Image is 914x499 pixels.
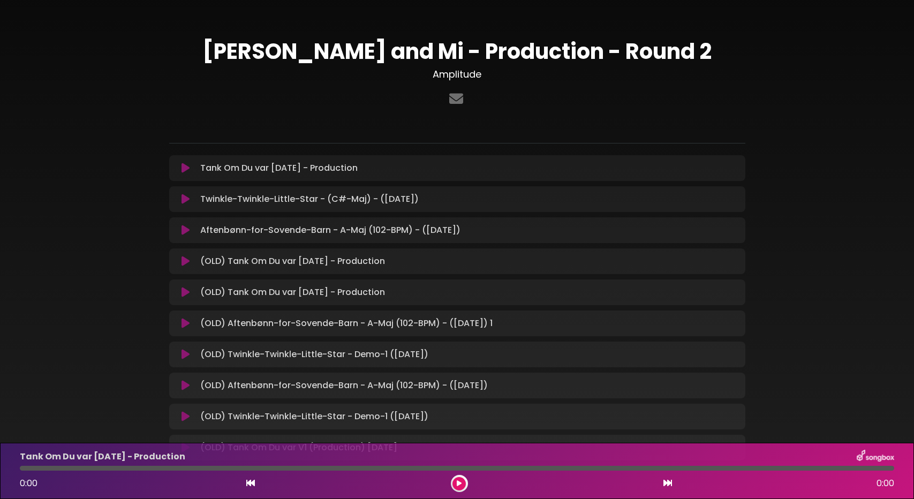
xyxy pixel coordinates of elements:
[169,69,745,80] h3: Amplitude
[20,450,185,463] p: Tank Om Du var [DATE] - Production
[169,39,745,64] h1: [PERSON_NAME] and Mi - Production - Round 2
[200,255,385,268] p: (OLD) Tank Om Du var [DATE] - Production
[200,162,358,175] p: Tank Om Du var [DATE] - Production
[200,348,428,361] p: (OLD) Twinkle-Twinkle-Little-Star - Demo-1 ([DATE])
[200,193,419,206] p: Twinkle-Twinkle-Little-Star - (C#-Maj) - ([DATE])
[200,379,488,392] p: (OLD) Aftenbønn-for-Sovende-Barn - A-Maj (102-BPM) - ([DATE])
[20,477,37,489] span: 0:00
[877,477,894,490] span: 0:00
[200,410,428,423] p: (OLD) Twinkle-Twinkle-Little-Star - Demo-1 ([DATE])
[200,224,460,237] p: Aftenbønn-for-Sovende-Barn - A-Maj (102-BPM) - ([DATE])
[200,286,385,299] p: (OLD) Tank Om Du var [DATE] - Production
[200,317,493,330] p: (OLD) Aftenbønn-for-Sovende-Barn - A-Maj (102-BPM) - ([DATE]) 1
[857,450,894,464] img: songbox-logo-white.png
[200,441,397,454] p: (OLD) Tank Om Du var V1 (Production) [DATE]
